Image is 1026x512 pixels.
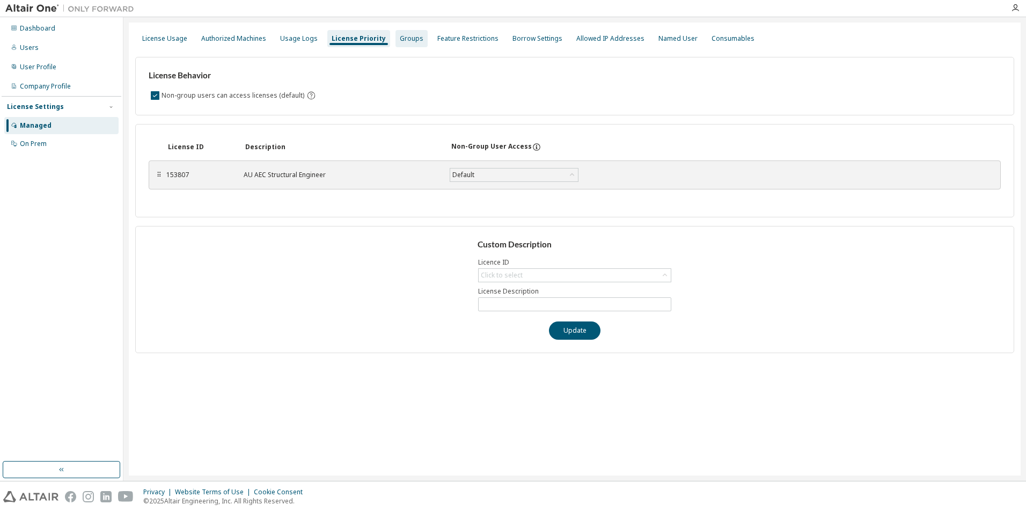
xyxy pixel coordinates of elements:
div: Authorized Machines [201,34,266,43]
div: Managed [20,121,52,130]
div: Users [20,43,39,52]
p: © 2025 Altair Engineering, Inc. All Rights Reserved. [143,496,309,506]
div: Description [245,143,438,151]
div: Click to select [479,269,671,282]
div: User Profile [20,63,56,71]
label: License Description [478,287,671,296]
h3: License Behavior [149,70,314,81]
div: Feature Restrictions [437,34,499,43]
div: Dashboard [20,24,55,33]
label: Licence ID [478,258,671,267]
div: License Usage [142,34,187,43]
div: License ID [168,143,232,151]
div: Click to select [481,271,523,280]
img: facebook.svg [65,491,76,502]
div: Website Terms of Use [175,488,254,496]
div: License Settings [7,103,64,111]
img: altair_logo.svg [3,491,58,502]
div: On Prem [20,140,47,148]
h3: Custom Description [478,239,672,250]
div: ⠿ [156,171,162,179]
div: Groups [400,34,423,43]
div: Privacy [143,488,175,496]
div: Cookie Consent [254,488,309,496]
div: Usage Logs [280,34,318,43]
img: linkedin.svg [100,491,112,502]
div: Default [451,169,476,181]
div: 153807 [166,171,231,179]
div: Borrow Settings [512,34,562,43]
div: Allowed IP Addresses [576,34,644,43]
svg: By default any user not assigned to any group can access any license. Turn this setting off to di... [306,91,316,100]
button: Update [549,321,600,340]
div: Default [450,169,578,181]
div: AU AEC Structural Engineer [244,171,437,179]
img: youtube.svg [118,491,134,502]
div: License Priority [332,34,386,43]
div: Consumables [712,34,754,43]
label: Non-group users can access licenses (default) [162,89,306,102]
img: instagram.svg [83,491,94,502]
img: Altair One [5,3,140,14]
div: Company Profile [20,82,71,91]
div: Named User [658,34,698,43]
div: Non-Group User Access [451,142,532,152]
